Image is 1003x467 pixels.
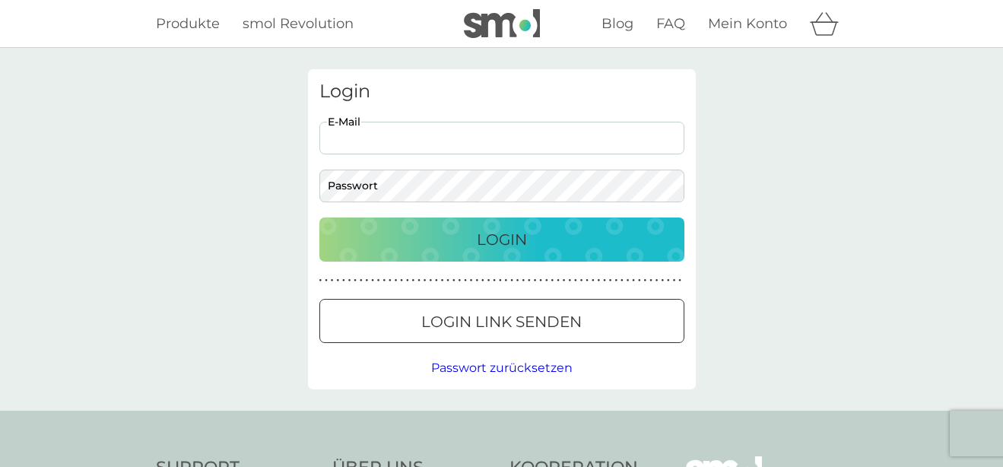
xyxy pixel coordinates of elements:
span: Blog [601,15,633,32]
p: ● [638,277,641,284]
p: ● [377,277,380,284]
p: ● [574,277,577,284]
span: Mein Konto [708,15,787,32]
p: ● [371,277,374,284]
span: FAQ [656,15,685,32]
p: ● [649,277,652,284]
div: Warenkorb [810,8,848,39]
p: ● [464,277,467,284]
p: ● [354,277,357,284]
h3: Login [319,81,684,103]
p: ● [551,277,554,284]
p: ● [598,277,601,284]
a: Mein Konto [708,13,787,35]
p: ● [475,277,478,284]
p: ● [452,277,455,284]
p: ● [563,277,566,284]
p: ● [424,277,427,284]
p: ● [667,277,670,284]
p: ● [534,277,537,284]
p: ● [603,277,606,284]
p: ● [499,277,502,284]
p: ● [592,277,595,284]
p: ● [336,277,339,284]
p: ● [678,277,681,284]
p: ● [621,277,624,284]
p: ● [360,277,363,284]
p: ● [644,277,647,284]
span: Passwort zurücksetzen [431,361,573,375]
p: ● [528,277,531,284]
p: ● [516,277,519,284]
p: ● [545,277,548,284]
p: ● [319,277,322,284]
p: ● [481,277,484,284]
p: ● [446,277,449,284]
button: Login Link senden [319,299,684,343]
a: FAQ [656,13,685,35]
p: ● [400,277,403,284]
p: ● [493,277,496,284]
span: Produkte [156,15,220,32]
p: ● [342,277,345,284]
p: ● [568,277,571,284]
p: ● [382,277,386,284]
p: ● [673,277,676,284]
p: ● [417,277,421,284]
p: Login [477,227,527,252]
p: ● [389,277,392,284]
p: ● [441,277,444,284]
p: ● [487,277,490,284]
p: ● [522,277,525,284]
p: ● [412,277,415,284]
p: ● [510,277,513,284]
p: ● [435,277,438,284]
p: ● [470,277,473,284]
p: Login Link senden [421,310,582,334]
a: smol Revolution [243,13,354,35]
a: Produkte [156,13,220,35]
button: Passwort zurücksetzen [431,358,573,378]
p: ● [505,277,508,284]
p: ● [348,277,351,284]
a: Blog [601,13,633,35]
p: ● [632,277,635,284]
p: ● [580,277,583,284]
p: ● [627,277,630,284]
p: ● [366,277,369,284]
span: smol Revolution [243,15,354,32]
img: smol [464,9,540,38]
p: ● [614,277,617,284]
p: ● [395,277,398,284]
p: ● [557,277,560,284]
p: ● [429,277,432,284]
p: ● [331,277,334,284]
p: ● [406,277,409,284]
p: ● [586,277,589,284]
button: Login [319,218,684,262]
p: ● [609,277,612,284]
p: ● [661,277,664,284]
p: ● [325,277,328,284]
p: ● [655,277,659,284]
p: ● [459,277,462,284]
p: ● [539,277,542,284]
